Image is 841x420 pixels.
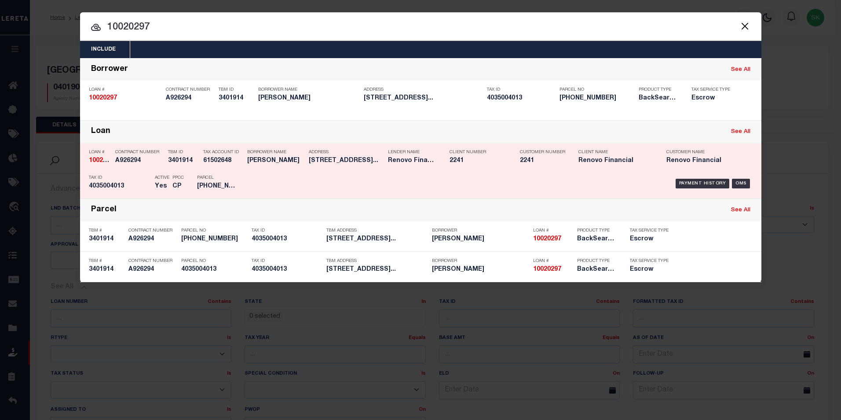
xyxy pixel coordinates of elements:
p: Customer Name [666,150,741,155]
h5: Escrow [630,236,669,243]
input: Start typing... [80,20,761,35]
h5: 10020297 [89,95,161,102]
p: Client Name [578,150,653,155]
strong: 10020297 [533,266,561,273]
p: Loan # [89,150,111,155]
p: Tax ID [487,87,555,92]
h5: 4035-004-013 [181,236,247,243]
p: Borrower [432,258,529,264]
button: Include [80,41,127,58]
a: See All [731,207,750,213]
p: TBM # [89,228,124,233]
h5: 11009 LARCH AVENUE INGLEWOOD, C... [326,266,428,273]
p: Tax ID [252,258,322,264]
h5: A926294 [166,95,214,102]
h5: 10020297 [533,236,573,243]
p: Tax Service Type [630,228,669,233]
h5: 4035004013 [252,236,322,243]
h5: 4035004013 [487,95,555,102]
p: TBM ID [219,87,254,92]
h5: Escrow [691,95,735,102]
strong: 10020297 [89,158,117,164]
h5: JOSE PEREZ [247,157,304,165]
p: Contract Number [166,87,214,92]
h5: BackSearch,Escrow [639,95,678,102]
h5: 61502648 [203,157,243,165]
p: Parcel No [559,87,634,92]
p: Product Type [577,228,617,233]
h5: 4035004013 [181,266,247,273]
h5: 11009 LARCH AVENUE INGLEWOOD, C... [326,236,428,243]
h5: 2241 [450,157,507,165]
p: Borrower [432,228,529,233]
a: See All [731,129,750,135]
p: Borrower Name [247,150,304,155]
p: Loan # [533,258,573,264]
p: TBM # [89,258,124,264]
p: Product Type [577,258,617,264]
h5: BackSearch,Escrow [577,266,617,273]
p: TBM Address [326,258,428,264]
h5: 2241 [520,157,564,165]
div: OMS [732,179,750,188]
p: Tax ID [252,228,322,233]
p: Parcel No [181,258,247,264]
h5: 4035004013 [89,183,150,190]
h5: Renovo Financial [666,157,741,165]
button: Close [739,20,751,32]
h5: Yes [155,183,168,190]
h5: A926294 [115,157,164,165]
p: PPCC [172,175,184,181]
p: Loan # [533,228,573,233]
p: Address [309,150,384,155]
p: Customer Number [520,150,565,155]
strong: 10020297 [89,95,117,101]
p: TBM Address [326,228,428,233]
h5: 3401914 [219,95,254,102]
h5: 4035004013 [252,266,322,273]
div: Payment History [676,179,730,188]
h5: JOSE J PEREZ [432,236,529,243]
div: Loan [91,127,110,137]
h5: 11009 LARCH AVENUE INGLEWOOD, C... [309,157,384,165]
h5: 4035-004-013 [197,183,237,190]
p: Contract Number [115,150,164,155]
h5: 10020297 [533,266,573,273]
h5: CP [172,183,184,190]
h5: 3401914 [168,157,199,165]
h5: 3401914 [89,266,124,273]
div: Parcel [91,205,117,215]
h5: Escrow [630,266,669,273]
p: Tax Account ID [203,150,243,155]
p: Loan # [89,87,161,92]
strong: 10020297 [533,236,561,242]
h5: BackSearch,Escrow [577,236,617,243]
h5: 3401914 [89,236,124,243]
div: Borrower [91,65,128,75]
h5: JOSE J PEREZ [432,266,529,273]
p: Tax ID [89,175,150,181]
p: Tax Service Type [691,87,735,92]
p: Tax Service Type [630,258,669,264]
h5: 10020297 [89,157,111,165]
h5: A926294 [128,236,177,243]
p: Parcel [197,175,237,181]
p: Parcel No [181,228,247,233]
p: Lender Name [388,150,436,155]
p: Active [155,175,169,181]
p: Contract Number [128,228,177,233]
h5: Renovo Financial [388,157,436,165]
h5: A926294 [128,266,177,273]
p: TBM ID [168,150,199,155]
p: Contract Number [128,258,177,264]
p: Borrower Name [258,87,359,92]
p: Product Type [639,87,678,92]
h5: Renovo Financial [578,157,653,165]
p: Client Number [450,150,507,155]
a: See All [731,67,750,73]
h5: 11009 LARCH AVENUE INGLEWOOD, C... [364,95,483,102]
h5: JOSE J PEREZ [258,95,359,102]
h5: 4035-004-013 [559,95,634,102]
p: Address [364,87,483,92]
